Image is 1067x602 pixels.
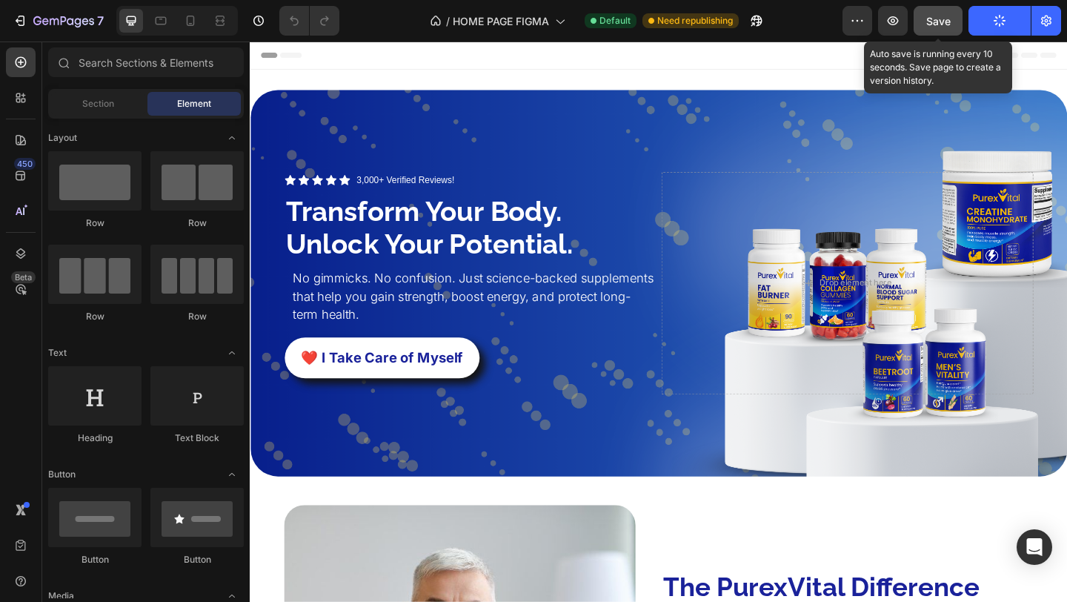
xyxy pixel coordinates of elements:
span: / [446,13,450,29]
div: Button [150,553,244,566]
div: Open Intercom Messenger [1017,529,1052,565]
div: Heading [48,431,142,445]
div: Row [48,310,142,323]
span: Save [926,15,951,27]
div: Button [48,553,142,566]
span: Default [599,14,631,27]
div: Undo/Redo [279,6,339,36]
span: Element [177,97,211,110]
span: Button [48,468,76,481]
div: Drop element here [619,257,698,268]
span: Toggle open [220,463,244,486]
span: Need republishing [657,14,733,27]
div: Text Block [150,431,244,445]
iframe: Design area [250,42,1067,602]
p: 7 [97,12,104,30]
div: 450 [14,158,36,170]
button: 7 [6,6,110,36]
div: Row [150,216,244,230]
span: Toggle open [220,341,244,365]
span: Toggle open [220,126,244,150]
div: Row [150,310,244,323]
div: Beta [11,271,36,283]
button: Save [914,6,963,36]
span: Layout [48,131,77,145]
span: HOME PAGE FIGMA [453,13,549,29]
span: Section [82,97,114,110]
span: Text [48,346,67,360]
div: Row [48,216,142,230]
input: Search Sections & Elements [48,47,244,77]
